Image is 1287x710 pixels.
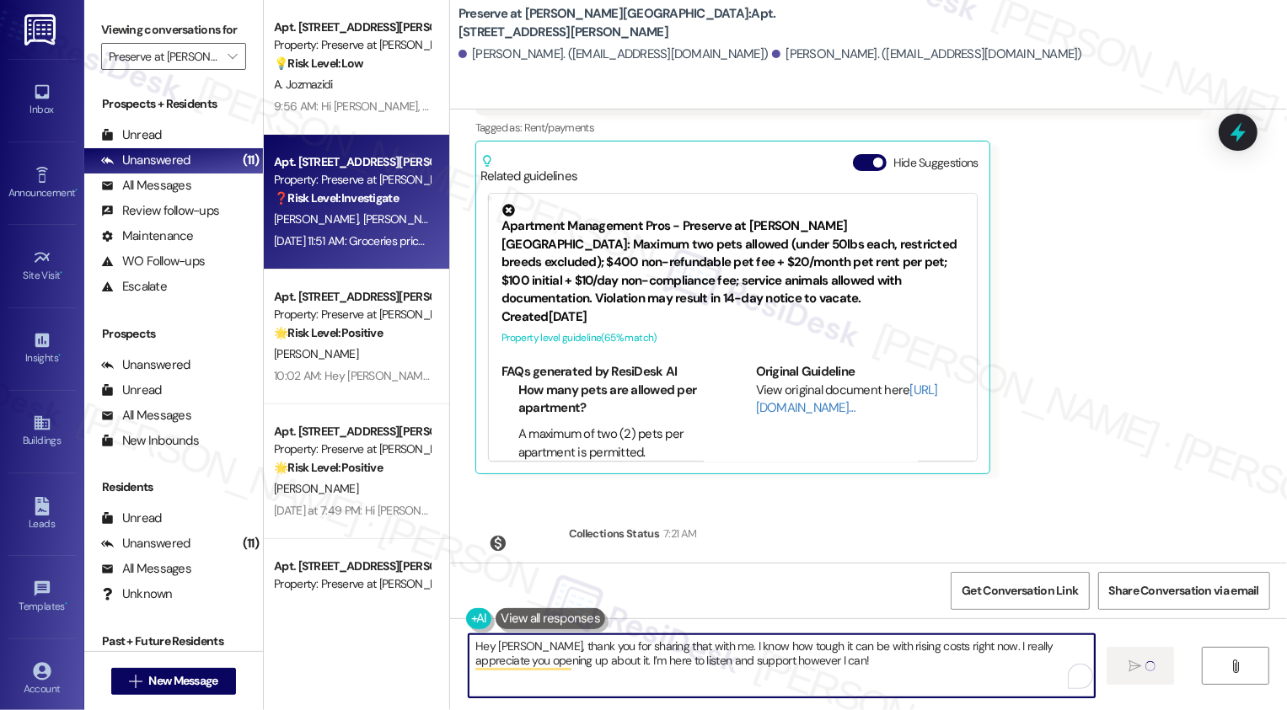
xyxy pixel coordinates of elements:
[8,77,76,123] a: Inbox
[1129,659,1141,673] i: 
[274,575,430,593] div: Property: Preserve at [PERSON_NAME][GEOGRAPHIC_DATA]
[84,633,263,650] div: Past + Future Residents
[274,325,383,340] strong: 🌟 Risk Level: Positive
[101,202,219,220] div: Review follow-ups
[274,503,1264,518] div: [DATE] at 7:49 PM: Hi [PERSON_NAME], I'm so glad to hear that our maintenance staff was able to r...
[458,45,769,63] div: [PERSON_NAME]. ([EMAIL_ADDRESS][DOMAIN_NAME])
[101,356,190,374] div: Unanswered
[8,657,76,702] a: Account
[274,460,383,475] strong: 🌟 Risk Level: Positive
[274,481,358,496] span: [PERSON_NAME]
[101,382,162,399] div: Unread
[274,288,430,306] div: Apt. [STREET_ADDRESS][PERSON_NAME]
[274,368,1175,383] div: 10:02 AM: Hey [PERSON_NAME]! Sorry, I missed your last message. We’ll definitely keep you posted ...
[274,190,399,206] strong: ❓ Risk Level: Investigate
[274,306,430,323] div: Property: Preserve at [PERSON_NAME][GEOGRAPHIC_DATA]
[101,510,162,527] div: Unread
[962,582,1078,600] span: Get Conversation Link
[101,535,190,553] div: Unanswered
[58,350,61,361] span: •
[8,243,76,289] a: Site Visit •
[524,120,595,135] span: Rent/payments
[518,425,710,462] li: A maximum of two (2) pets per apartment is permitted.
[65,598,67,610] span: •
[101,278,167,296] div: Escalate
[458,5,796,41] b: Preserve at [PERSON_NAME][GEOGRAPHIC_DATA]: Apt. [STREET_ADDRESS][PERSON_NAME]
[129,675,142,688] i: 
[274,56,363,71] strong: 💡 Risk Level: Low
[480,154,578,185] div: Related guidelines
[75,184,78,196] span: •
[274,211,363,227] span: [PERSON_NAME]
[101,585,173,603] div: Unknown
[84,478,263,496] div: Residents
[274,440,430,458] div: Property: Preserve at [PERSON_NAME][GEOGRAPHIC_DATA]
[8,408,76,454] a: Buildings
[101,17,246,43] label: Viewing conversations for
[101,152,190,169] div: Unanswered
[1229,659,1241,673] i: 
[84,325,263,343] div: Prospects
[109,43,219,70] input: All communities
[501,363,677,380] b: FAQs generated by ResiDesk AI
[101,432,199,450] div: New Inbounds
[24,14,59,45] img: ResiDesk Logo
[101,177,191,195] div: All Messages
[893,154,979,172] label: Hide Suggestions
[659,525,696,542] div: 7:21 AM
[239,147,263,173] div: (11)
[101,407,191,424] div: All Messages
[274,423,430,440] div: Apt. [STREET_ADDRESS][PERSON_NAME]
[101,560,191,578] div: All Messages
[951,572,1089,610] button: Get Conversation Link
[111,668,236,695] button: New Message
[274,19,430,36] div: Apt. [STREET_ADDRESS][PERSON_NAME]
[583,561,1189,597] div: [PERSON_NAME] has an outstanding balance of $-500 for Preserve at [PERSON_NAME][GEOGRAPHIC_DATA] ...
[8,326,76,371] a: Insights •
[756,363,855,380] b: Original Guideline
[274,346,358,361] span: [PERSON_NAME]
[61,267,63,279] span: •
[569,525,659,542] div: Collections Status
[772,45,1082,63] div: [PERSON_NAME]. ([EMAIL_ADDRESS][DOMAIN_NAME])
[239,531,263,557] div: (11)
[1098,572,1270,610] button: Share Conversation via email
[101,227,194,245] div: Maintenance
[518,382,710,418] li: How many pets are allowed per apartment?
[101,126,162,144] div: Unread
[1109,582,1259,600] span: Share Conversation via email
[362,211,447,227] span: [PERSON_NAME]
[84,95,263,113] div: Prospects + Residents
[8,492,76,537] a: Leads
[274,77,333,92] span: A. Jozmazidi
[501,308,964,326] div: Created [DATE]
[469,634,1095,697] textarea: To enrich screen reader interactions, please activate Accessibility in Grammarly extension settings
[501,204,964,307] div: Apartment Management Pros - Preserve at [PERSON_NAME][GEOGRAPHIC_DATA]: Maximum two pets allowed ...
[8,574,76,620] a: Templates •
[475,115,1204,140] div: Tagged as:
[228,50,237,63] i: 
[274,558,430,575] div: Apt. [STREET_ADDRESS][PERSON_NAME]
[101,253,205,270] div: WO Follow-ups
[756,382,938,416] a: [URL][DOMAIN_NAME]…
[274,36,430,54] div: Property: Preserve at [PERSON_NAME][GEOGRAPHIC_DATA]
[756,382,964,418] div: View original document here
[501,329,964,347] div: Property level guideline ( 65 % match)
[274,153,430,171] div: Apt. [STREET_ADDRESS][PERSON_NAME]
[148,672,217,690] span: New Message
[274,171,430,189] div: Property: Preserve at [PERSON_NAME][GEOGRAPHIC_DATA]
